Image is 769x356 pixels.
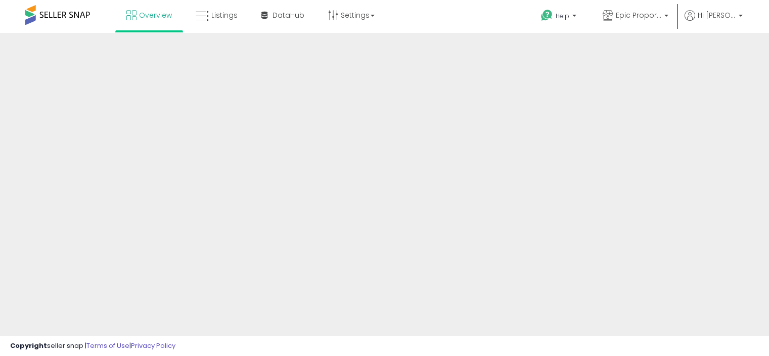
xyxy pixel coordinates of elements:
[533,2,586,33] a: Help
[540,9,553,22] i: Get Help
[685,10,743,33] a: Hi [PERSON_NAME]
[139,10,172,20] span: Overview
[10,341,175,351] div: seller snap | |
[556,12,569,20] span: Help
[211,10,238,20] span: Listings
[698,10,736,20] span: Hi [PERSON_NAME]
[616,10,661,20] span: Epic Proportions
[131,341,175,350] a: Privacy Policy
[10,341,47,350] strong: Copyright
[86,341,129,350] a: Terms of Use
[273,10,304,20] span: DataHub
